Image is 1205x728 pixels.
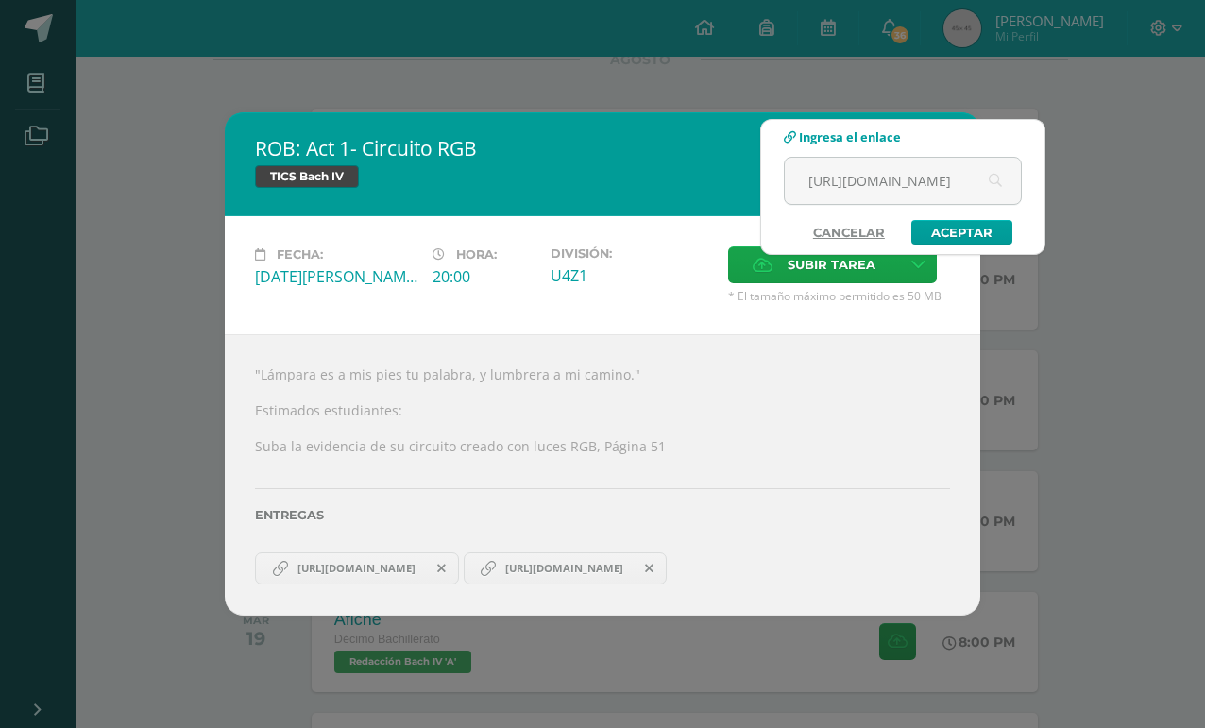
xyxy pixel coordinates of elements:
a: Cancelar [794,220,904,245]
span: Remover entrega [634,558,666,579]
span: Ingresa el enlace [799,128,901,145]
a: Aceptar [911,220,1012,245]
button: Close (Esc) [926,112,980,177]
label: División: [551,246,713,261]
span: [URL][DOMAIN_NAME] [288,561,425,576]
div: 20:00 [433,266,535,287]
span: * El tamaño máximo permitido es 50 MB [728,288,950,304]
span: TICS Bach IV [255,165,359,188]
a: https://docs.google.com/document/d/1nnC8AwSFCM6A7PdJ8lT-ZZTpm3C4Ji6pnbH9FAOSYPo/edit?usp=sharing [464,552,668,584]
div: U4Z1 [551,265,713,286]
span: [URL][DOMAIN_NAME] [496,561,633,576]
span: Fecha: [277,247,323,262]
a: https://docs.google.com/document/d/1nnC8AwSFCM6A7PdJ8lT-ZZTpm3C4Ji6pnbH9FAOSYPo/edit?usp=sharing [255,552,459,584]
h2: ROB: Act 1- Circuito RGB [255,135,950,161]
div: [DATE][PERSON_NAME] [255,266,417,287]
span: Remover entrega [426,558,458,579]
label: Entregas [255,508,950,522]
span: Hora: [456,247,497,262]
input: Ej. www.google.com [785,158,1021,204]
div: "Lámpara es a mis pies tu palabra, y lumbrera a mi camino." Estimados estudiantes: Suba la eviden... [225,334,980,616]
span: Subir tarea [788,247,875,282]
